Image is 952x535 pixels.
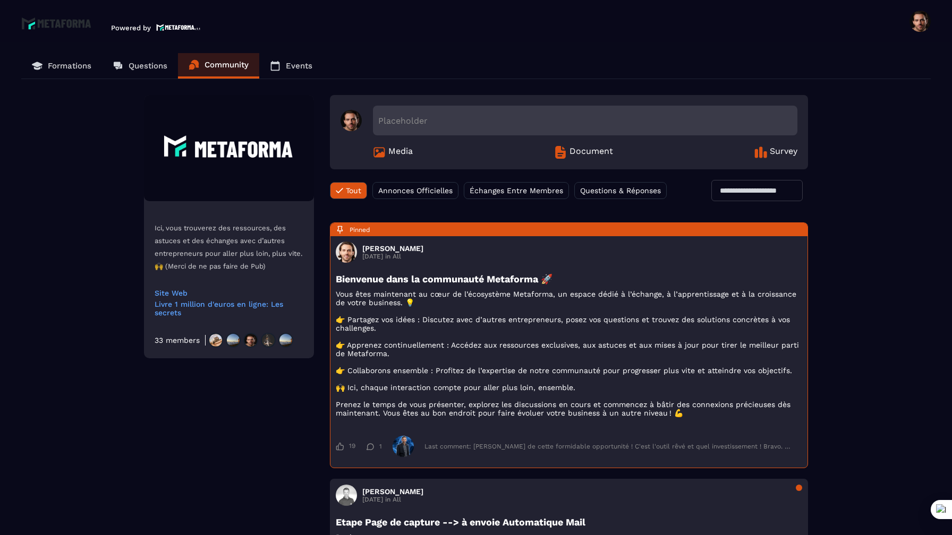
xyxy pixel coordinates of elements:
p: Vous êtes maintenant au cœur de l’écosystème Metaforma, un espace dédié à l’échange, à l’apprenti... [336,290,802,417]
div: Placeholder [373,106,797,135]
h3: [PERSON_NAME] [362,244,423,253]
a: Livre 1 million d'euros en ligne: Les secrets [155,300,303,317]
span: 1 [379,443,382,450]
img: https://production-metaforma-bucket.s3.fr-par.scw.cloud/production-metaforma-bucket/users/July202... [261,333,276,348]
p: Powered by [111,24,151,32]
span: 19 [349,442,355,451]
p: [DATE] in All [362,496,423,503]
span: Tout [346,186,361,195]
p: Ici, vous trouverez des ressources, des astuces et des échanges avec d’autres entrepreneurs pour ... [155,222,303,273]
p: Events [286,61,312,71]
a: Events [259,53,323,79]
h3: Etape Page de capture --> à envoie Automatique Mail [336,516,802,528]
a: Community [178,53,259,79]
span: Échanges Entre Membres [470,186,563,195]
p: [DATE] in All [362,253,423,260]
div: 33 members [155,336,200,344]
a: Formations [21,53,102,79]
img: https://production-metaforma-bucket.s3.fr-par.scw.cloud/production-metaforma-bucket/users/Novembe... [243,333,258,348]
span: Document [569,146,613,159]
h3: Bienvenue dans la communauté Metaforma 🚀 [336,273,802,284]
p: Community [205,60,249,70]
p: Formations [48,61,91,71]
img: Community background [144,95,314,201]
img: https://production-metaforma-bucket.s3.fr-par.scw.cloud/production-metaforma-bucket/users/April20... [278,333,293,348]
img: https://production-metaforma-bucket.s3.fr-par.scw.cloud/production-metaforma-bucket/users/April20... [208,333,223,348]
span: Questions & Réponses [580,186,661,195]
a: Questions [102,53,178,79]
span: Survey [770,146,797,159]
span: Pinned [350,226,370,234]
span: Annonces Officielles [378,186,453,195]
p: Questions [129,61,167,71]
img: logo [156,23,201,32]
img: https://production-metaforma-bucket.s3.fr-par.scw.cloud/production-metaforma-bucket/users/April20... [226,333,241,348]
h3: [PERSON_NAME] [362,487,423,496]
div: Last comment: [PERSON_NAME] de cette formidable opportunité ! C'est l'outil rêvé et quel investis... [424,443,792,450]
img: logo-branding [21,15,103,32]
span: Media [388,146,413,159]
a: Site Web [155,289,303,297]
